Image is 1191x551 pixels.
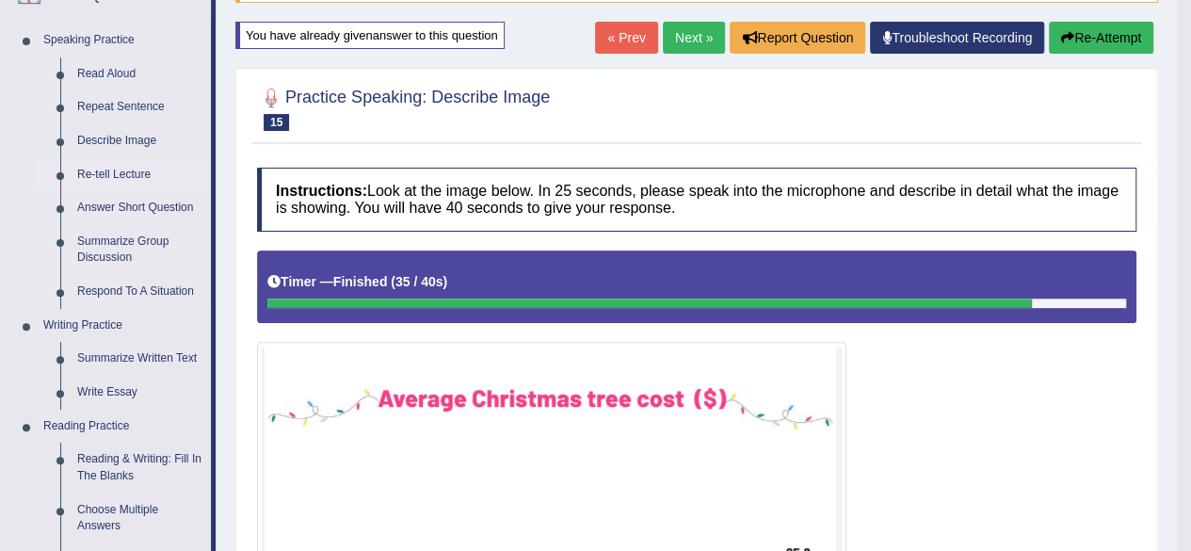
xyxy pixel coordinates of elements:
a: Describe Image [69,124,211,158]
b: ( [391,274,395,289]
b: 35 / 40s [395,274,443,289]
div: You have already given answer to this question [235,22,505,49]
h5: Timer — [267,275,447,289]
a: Writing Practice [35,309,211,343]
a: Read Aloud [69,57,211,91]
a: Reading Practice [35,410,211,444]
a: « Prev [595,22,657,54]
a: Troubleshoot Recording [870,22,1044,54]
h2: Practice Speaking: Describe Image [257,84,550,131]
b: Instructions: [276,183,367,199]
a: Summarize Group Discussion [69,225,211,275]
b: ) [443,274,448,289]
a: Speaking Practice [35,24,211,57]
a: Write Essay [69,376,211,410]
h4: Look at the image below. In 25 seconds, please speak into the microphone and describe in detail w... [257,168,1136,231]
a: Respond To A Situation [69,275,211,309]
button: Report Question [730,22,865,54]
a: Answer Short Question [69,191,211,225]
a: Re-tell Lecture [69,158,211,192]
b: Finished [333,274,388,289]
a: Repeat Sentence [69,90,211,124]
span: 15 [264,114,289,131]
a: Reading & Writing: Fill In The Blanks [69,443,211,493]
a: Summarize Written Text [69,342,211,376]
a: Next » [663,22,725,54]
button: Re-Attempt [1049,22,1153,54]
a: Choose Multiple Answers [69,494,211,543]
